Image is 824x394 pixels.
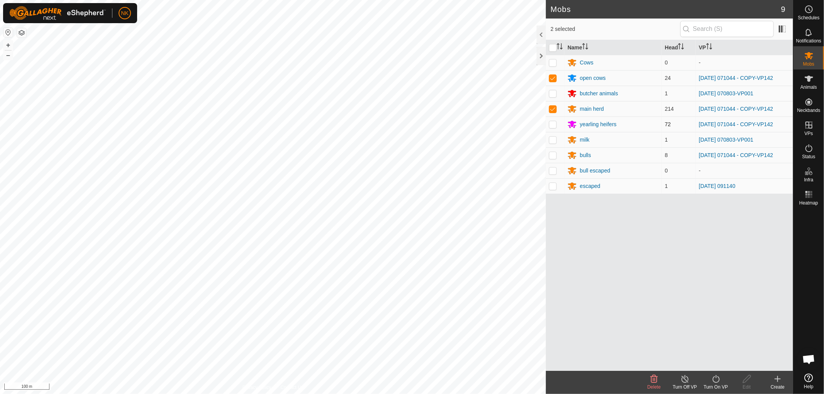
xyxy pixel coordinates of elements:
a: [DATE] 071044 - COPY-VP142 [699,152,773,158]
span: 2 selected [550,25,680,33]
span: Neckbands [797,108,820,113]
div: bulls [580,151,591,159]
p-sorticon: Activate to sort [706,44,712,51]
div: Edit [731,384,762,391]
span: 0 [665,167,668,174]
div: Turn Off VP [669,384,700,391]
span: Schedules [798,15,819,20]
span: Notifications [796,39,821,43]
button: – [3,51,13,60]
span: 214 [665,106,674,112]
span: 1 [665,137,668,143]
span: 9 [781,3,785,15]
a: [DATE] 091140 [699,183,736,189]
a: Help [793,370,824,392]
th: Name [564,40,662,55]
td: - [696,55,793,70]
a: Privacy Policy [243,384,272,391]
div: escaped [580,182,600,190]
div: milk [580,136,590,144]
img: Gallagher Logo [9,6,106,20]
div: Cows [580,59,593,67]
th: VP [696,40,793,55]
a: Open chat [797,348,821,371]
div: yearling heifers [580,120,617,129]
a: [DATE] 071044 - COPY-VP142 [699,121,773,127]
span: 24 [665,75,671,81]
a: [DATE] 071044 - COPY-VP142 [699,75,773,81]
a: [DATE] 070803-VP001 [699,90,753,96]
button: Reset Map [3,28,13,37]
p-sorticon: Activate to sort [557,44,563,51]
span: 0 [665,59,668,66]
span: Animals [800,85,817,90]
p-sorticon: Activate to sort [678,44,684,51]
span: Infra [804,178,813,182]
div: main herd [580,105,604,113]
span: Heatmap [799,201,818,205]
span: 1 [665,90,668,96]
div: Turn On VP [700,384,731,391]
input: Search (S) [680,21,774,37]
span: 72 [665,121,671,127]
span: 1 [665,183,668,189]
th: Head [662,40,696,55]
a: [DATE] 070803-VP001 [699,137,753,143]
span: NK [121,9,128,17]
span: Mobs [803,62,814,66]
h2: Mobs [550,5,781,14]
span: VPs [804,131,813,136]
div: Create [762,384,793,391]
a: Contact Us [280,384,303,391]
span: Delete [647,384,661,390]
button: + [3,41,13,50]
span: Help [804,384,814,389]
td: - [696,163,793,178]
p-sorticon: Activate to sort [582,44,588,51]
div: bull escaped [580,167,610,175]
div: open cows [580,74,606,82]
div: butcher animals [580,90,618,98]
span: Status [802,154,815,159]
a: [DATE] 071044 - COPY-VP142 [699,106,773,112]
button: Map Layers [17,28,26,37]
span: 8 [665,152,668,158]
